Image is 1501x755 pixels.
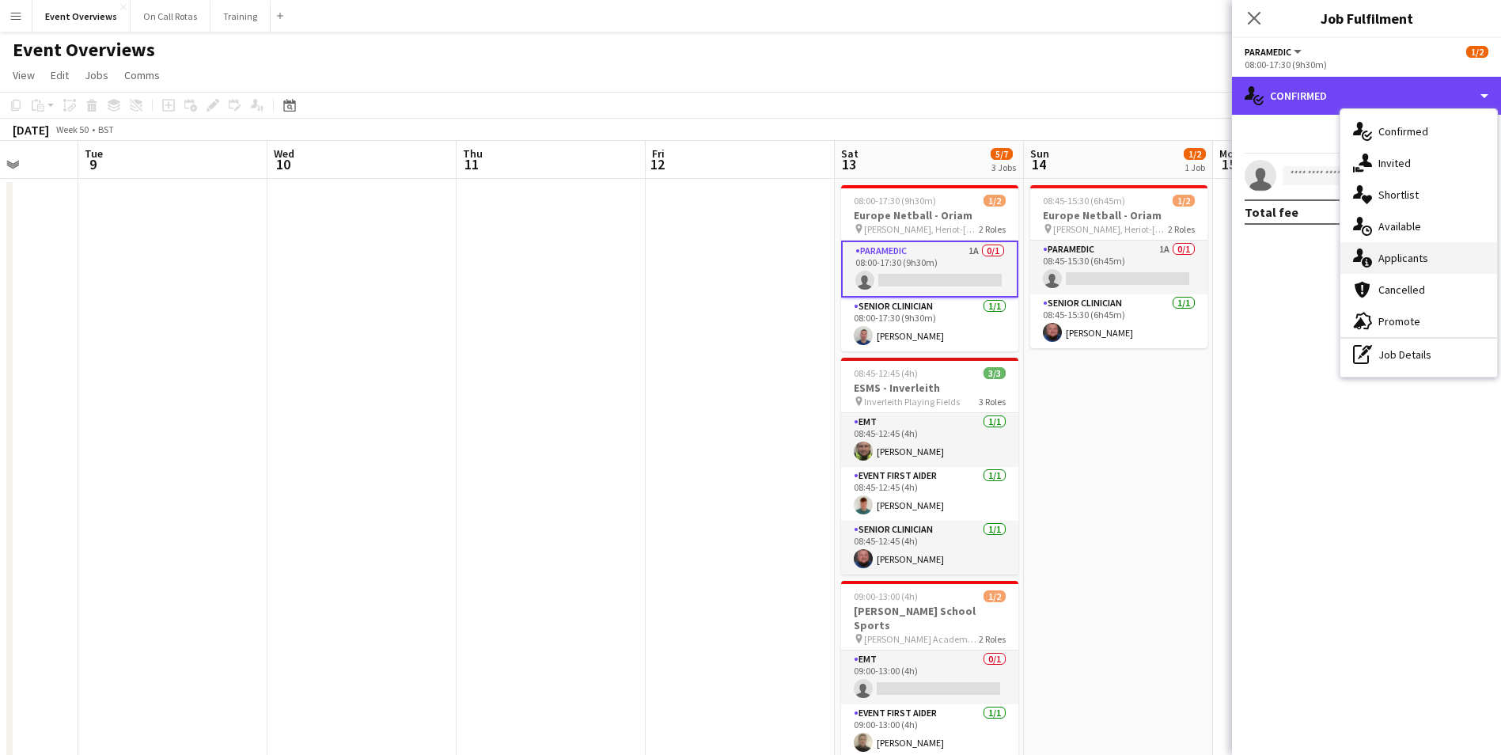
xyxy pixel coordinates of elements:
[1378,219,1421,233] span: Available
[85,68,108,82] span: Jobs
[1378,124,1428,138] span: Confirmed
[864,396,960,408] span: Inverleith Playing Fields
[32,1,131,32] button: Event Overviews
[271,155,294,173] span: 10
[1043,195,1125,207] span: 08:45-15:30 (6h45m)
[461,155,483,173] span: 11
[274,146,294,161] span: Wed
[1245,59,1488,70] div: 08:00-17:30 (9h30m)
[979,396,1006,408] span: 3 Roles
[841,208,1018,222] h3: Europe Netball - Oriam
[991,148,1013,160] span: 5/7
[1030,185,1207,348] app-job-card: 08:45-15:30 (6h45m)1/2Europe Netball - Oriam [PERSON_NAME], Heriot-[GEOGRAPHIC_DATA]2 RolesParame...
[98,123,114,135] div: BST
[841,358,1018,575] app-job-card: 08:45-12:45 (4h)3/3ESMS - Inverleith Inverleith Playing Fields3 RolesEMT1/108:45-12:45 (4h)[PERSO...
[131,1,210,32] button: On Call Rotas
[979,633,1006,645] span: 2 Roles
[52,123,92,135] span: Week 50
[841,413,1018,467] app-card-role: EMT1/108:45-12:45 (4h)[PERSON_NAME]
[1378,283,1425,297] span: Cancelled
[839,155,859,173] span: 13
[1217,155,1240,173] span: 15
[1232,8,1501,28] h3: Job Fulfilment
[1219,146,1240,161] span: Mon
[118,65,166,85] a: Comms
[650,155,665,173] span: 12
[984,590,1006,602] span: 1/2
[864,633,979,645] span: [PERSON_NAME] Academy Playing Fields
[841,298,1018,351] app-card-role: Senior Clinician1/108:00-17:30 (9h30m)[PERSON_NAME]
[1232,77,1501,115] div: Confirmed
[78,65,115,85] a: Jobs
[984,367,1006,379] span: 3/3
[463,146,483,161] span: Thu
[1173,195,1195,207] span: 1/2
[854,195,936,207] span: 08:00-17:30 (9h30m)
[1378,251,1428,265] span: Applicants
[6,65,41,85] a: View
[1245,204,1298,220] div: Total fee
[854,367,918,379] span: 08:45-12:45 (4h)
[1378,188,1419,202] span: Shortlist
[984,195,1006,207] span: 1/2
[854,590,918,602] span: 09:00-13:00 (4h)
[1030,241,1207,294] app-card-role: Paramedic1A0/108:45-15:30 (6h45m)
[1340,339,1497,370] div: Job Details
[841,521,1018,575] app-card-role: Senior Clinician1/108:45-12:45 (4h)[PERSON_NAME]
[1245,46,1304,58] button: Paramedic
[1028,155,1049,173] span: 14
[1245,46,1291,58] span: Paramedic
[82,155,103,173] span: 9
[44,65,75,85] a: Edit
[1053,223,1168,235] span: [PERSON_NAME], Heriot-[GEOGRAPHIC_DATA]
[1030,146,1049,161] span: Sun
[1378,156,1411,170] span: Invited
[1030,208,1207,222] h3: Europe Netball - Oriam
[841,651,1018,704] app-card-role: EMT0/109:00-13:00 (4h)
[13,122,49,138] div: [DATE]
[841,604,1018,632] h3: [PERSON_NAME] School Sports
[979,223,1006,235] span: 2 Roles
[1030,294,1207,348] app-card-role: Senior Clinician1/108:45-15:30 (6h45m)[PERSON_NAME]
[1466,46,1488,58] span: 1/2
[1378,314,1420,328] span: Promote
[991,161,1016,173] div: 3 Jobs
[124,68,160,82] span: Comms
[864,223,979,235] span: [PERSON_NAME], Heriot-[GEOGRAPHIC_DATA]
[85,146,103,161] span: Tue
[1184,148,1206,160] span: 1/2
[1185,161,1205,173] div: 1 Job
[841,241,1018,298] app-card-role: Paramedic1A0/108:00-17:30 (9h30m)
[841,146,859,161] span: Sat
[841,381,1018,395] h3: ESMS - Inverleith
[210,1,271,32] button: Training
[841,467,1018,521] app-card-role: Event First Aider1/108:45-12:45 (4h)[PERSON_NAME]
[652,146,665,161] span: Fri
[1168,223,1195,235] span: 2 Roles
[13,38,155,62] h1: Event Overviews
[13,68,35,82] span: View
[51,68,69,82] span: Edit
[841,185,1018,351] app-job-card: 08:00-17:30 (9h30m)1/2Europe Netball - Oriam [PERSON_NAME], Heriot-[GEOGRAPHIC_DATA]2 RolesParame...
